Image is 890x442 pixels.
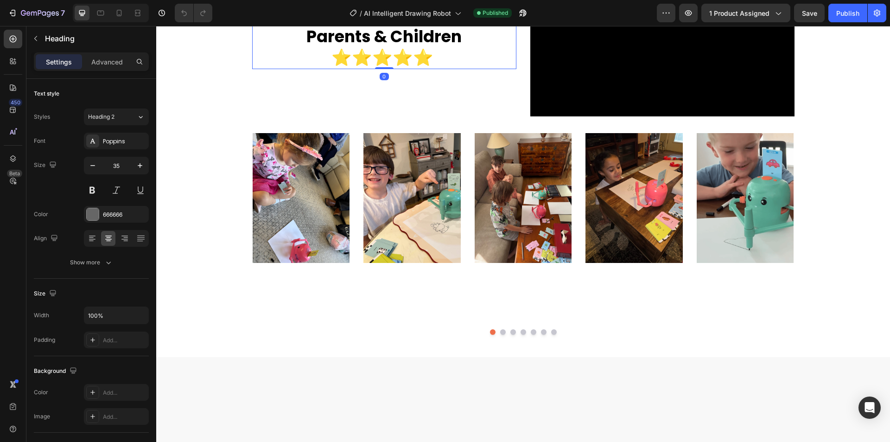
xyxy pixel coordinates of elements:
div: Image [34,412,50,421]
div: Beta [7,170,22,177]
div: Undo/Redo [175,4,212,22]
div: Open Intercom Messenger [858,397,881,419]
span: 1 product assigned [709,8,769,18]
button: Show more [34,254,149,271]
div: Size [34,288,58,300]
div: Add... [103,336,146,345]
button: Dot [344,303,350,309]
div: 450 [9,99,22,106]
div: 666666 [103,211,146,219]
button: 7 [4,4,69,22]
div: Size [34,159,58,172]
img: review_2.jpg [429,107,527,237]
div: Width [34,311,49,320]
button: 1 product assigned [701,4,790,22]
button: Dot [364,303,370,309]
img: 0920_1_6.gif [540,107,638,237]
div: Padding [34,336,55,344]
div: Font [34,137,45,145]
img: review_4.jpg [318,107,416,237]
span: AI Intelligent Drawing Robot [364,8,451,18]
strong: ⭐⭐⭐⭐⭐ [175,20,277,43]
span: Save [802,9,817,17]
button: Dot [385,303,390,309]
img: review_1.jpg [207,107,305,237]
div: 0 [223,47,233,54]
img: review_7.jpg [96,107,194,237]
button: Dot [334,303,339,309]
span: Heading 2 [88,113,114,121]
button: Heading 2 [84,109,149,125]
button: Dot [375,303,380,309]
p: 7 [61,7,65,19]
button: Dot [354,303,360,309]
div: Color [34,210,48,218]
div: Color [34,388,48,397]
div: Text style [34,90,59,98]
div: Add... [103,413,146,421]
button: Save [794,4,825,22]
p: Advanced [91,57,123,67]
div: Background [34,365,79,378]
button: Publish [828,4,867,22]
input: Auto [84,307,148,324]
div: Align [34,232,60,245]
span: / [360,8,362,18]
div: Styles [34,113,50,121]
div: Publish [836,8,859,18]
div: Add... [103,389,146,397]
div: Poppins [103,137,146,146]
button: Dot [395,303,400,309]
span: Published [483,9,508,17]
p: Heading [45,33,145,44]
iframe: Design area [156,26,890,442]
p: Settings [46,57,72,67]
div: Show more [70,258,113,267]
